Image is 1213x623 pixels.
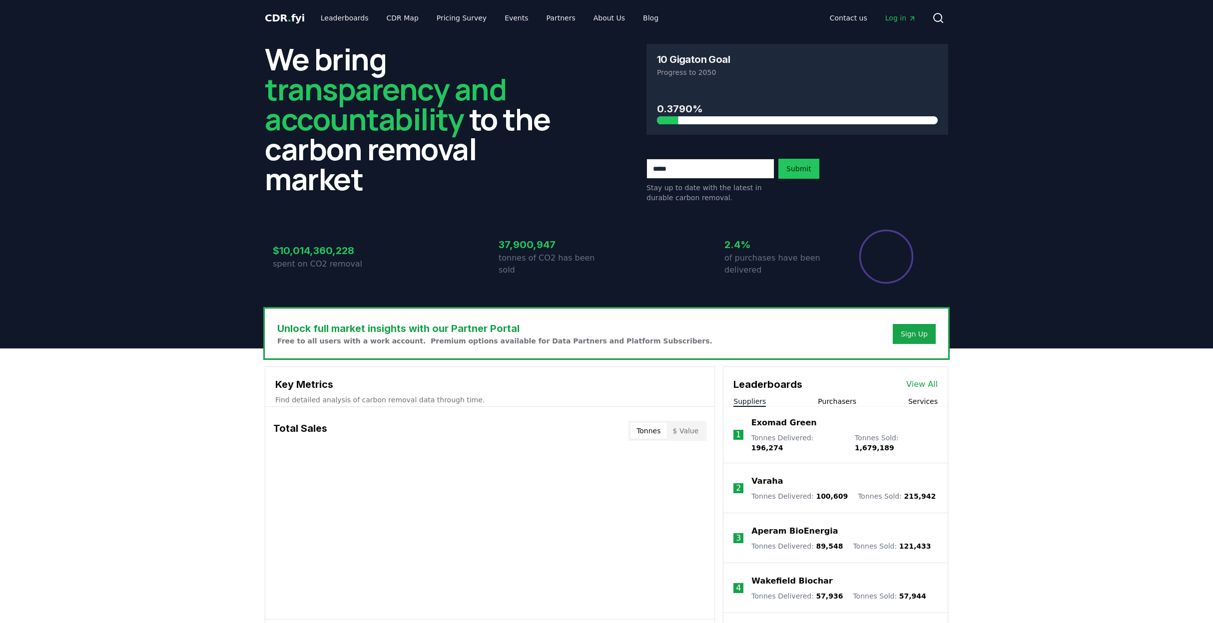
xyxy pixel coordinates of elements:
a: View All [906,378,938,390]
span: 121,433 [899,542,931,550]
h3: $10,014,360,228 [273,243,381,258]
span: transparency and accountability [265,68,506,139]
p: tonnes of CO2 has been sold [499,252,606,276]
a: Blog [635,9,666,27]
span: 215,942 [904,492,936,500]
p: Stay up to date with the latest in durable carbon removal. [646,183,774,203]
span: 57,944 [899,592,926,600]
h3: 10 Gigaton Goal [657,54,730,64]
a: Wakefield Biochar [751,575,832,587]
p: Tonnes Delivered : [751,433,845,453]
button: Suppliers [733,396,766,406]
nav: Main [822,9,924,27]
p: Progress to 2050 [657,67,938,77]
p: 4 [736,582,741,594]
a: Log in [877,9,924,27]
span: . [288,12,291,24]
a: Events [497,9,536,27]
p: Tonnes Delivered : [751,541,843,551]
h3: Key Metrics [275,377,704,392]
span: CDR fyi [265,12,305,24]
p: Tonnes Sold : [858,491,936,501]
a: Leaderboards [313,9,377,27]
a: Aperam BioEnergia [751,525,838,537]
a: Varaha [751,475,783,487]
a: Contact us [822,9,875,27]
a: Pricing Survey [429,9,495,27]
button: $ Value [667,423,705,439]
h3: Total Sales [273,421,327,441]
a: Exomad Green [751,417,817,429]
a: Sign Up [901,329,928,339]
p: Tonnes Sold : [855,433,938,453]
button: Sign Up [893,324,936,344]
h3: Unlock full market insights with our Partner Portal [277,321,712,336]
a: Partners [539,9,584,27]
p: spent on CO2 removal [273,258,381,270]
p: Tonnes Sold : [853,541,931,551]
button: Tonnes [630,423,666,439]
span: 196,274 [751,444,783,452]
span: 57,936 [816,592,843,600]
a: CDR Map [379,9,427,27]
span: 1,679,189 [855,444,894,452]
h3: 37,900,947 [499,237,606,252]
h3: Leaderboards [733,377,802,392]
p: Free to all users with a work account. Premium options available for Data Partners and Platform S... [277,336,712,346]
span: 100,609 [816,492,848,500]
button: Submit [778,159,819,179]
button: Services [908,396,938,406]
button: Purchasers [818,396,856,406]
h2: We bring to the carbon removal market [265,44,567,194]
p: Tonnes Delivered : [751,591,843,601]
div: Percentage of sales delivered [858,229,914,285]
h3: 0.3790% [657,101,938,116]
p: 2 [736,482,741,494]
p: Tonnes Delivered : [751,491,848,501]
span: 89,548 [816,542,843,550]
nav: Main [313,9,666,27]
p: 3 [736,532,741,544]
h3: 2.4% [724,237,832,252]
p: of purchases have been delivered [724,252,832,276]
a: About Us [586,9,633,27]
a: CDR.fyi [265,11,305,25]
span: Log in [885,13,916,23]
p: Tonnes Sold : [853,591,926,601]
p: Find detailed analysis of carbon removal data through time. [275,395,704,405]
p: 1 [736,429,741,441]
